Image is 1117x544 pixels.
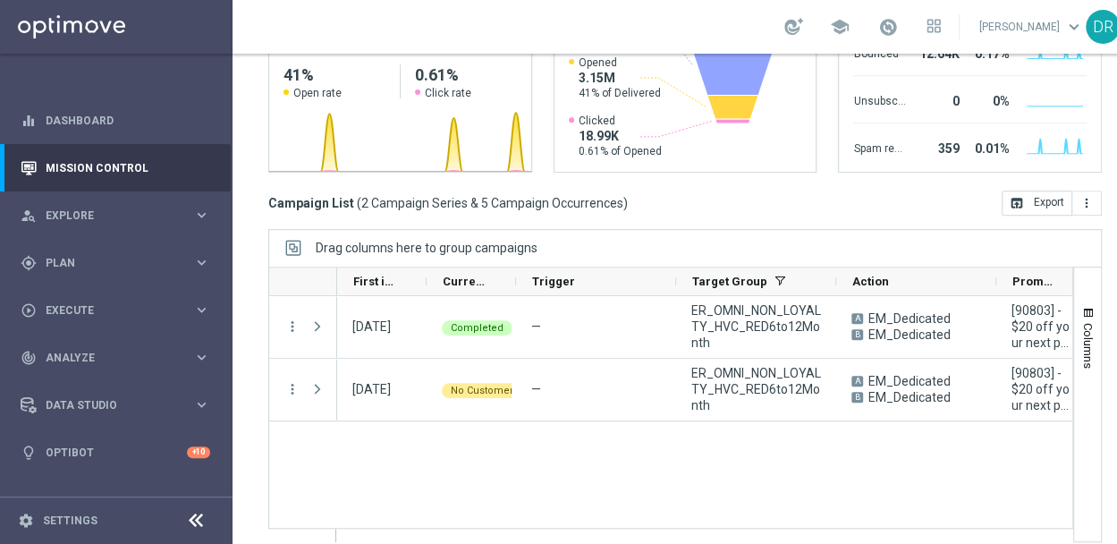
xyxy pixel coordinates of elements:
span: Completed [451,322,503,334]
div: Row Groups [316,241,537,255]
span: — [531,382,541,396]
button: track_changes Analyze keyboard_arrow_right [20,351,211,365]
span: Clicked [579,114,662,128]
span: First in Range [353,275,396,288]
i: more_vert [1079,196,1094,210]
div: Explore [21,208,193,224]
button: Data Studio keyboard_arrow_right [20,398,211,412]
span: Click rate [425,86,471,100]
div: Dashboard [21,97,210,144]
span: ER_OMNI_NON_LOYALTY_HVC_RED6to12Month [691,302,821,351]
button: Mission Control [20,161,211,175]
colored-tag: No Customers [442,381,528,398]
i: person_search [21,208,37,224]
button: lightbulb Optibot +10 [20,446,211,460]
span: EM_Dedicated [868,310,951,327]
button: more_vert [284,319,300,335]
span: [90803] - $20 off your next purchase of $80 or more., [56508] - $10 off your next purchase of $60... [1011,302,1070,351]
div: Execute [21,302,193,319]
div: Plan [21,255,193,271]
i: lightbulb [21,445,37,461]
i: play_circle_outline [21,302,37,319]
a: [PERSON_NAME]keyboard_arrow_down [977,13,1086,40]
div: Unsubscribed [853,85,905,114]
div: 359 [912,132,959,161]
a: Optibot [46,429,187,476]
i: open_in_browser [1010,196,1024,210]
h3: Campaign List [268,195,628,211]
div: 0 [912,85,959,114]
a: Settings [43,515,97,526]
span: [90803] - $20 off your next purchase of $80 or more., [56508] - $10 off your next purchase of $60... [1011,365,1070,413]
span: Execute [46,305,193,316]
h2: 41% [283,64,385,86]
span: B [851,329,863,340]
i: keyboard_arrow_right [193,254,210,271]
div: 0% [966,85,1009,114]
i: gps_fixed [21,255,37,271]
div: Analyze [21,350,193,366]
button: equalizer Dashboard [20,114,211,128]
span: Action [852,275,889,288]
div: 08 Jul 2025, Tuesday [352,319,391,335]
span: Plan [46,258,193,268]
span: Columns [1081,323,1096,369]
a: Mission Control [46,144,210,191]
span: 0.61% of Opened [579,144,662,158]
span: Current Status [443,275,486,288]
div: Press SPACE to select this row. [269,296,337,359]
button: more_vert [1072,191,1102,216]
span: EM_Dedicated [868,373,951,389]
div: 0.01% [966,132,1009,161]
i: track_changes [21,350,37,366]
span: ) [623,195,628,211]
multiple-options-button: Export to CSV [1002,195,1102,209]
span: B [851,392,863,403]
colored-tag: Completed [442,319,512,336]
button: more_vert [284,381,300,397]
span: ER_OMNI_NON_LOYALTY_HVC_RED6to12Month [691,365,821,413]
span: Explore [46,210,193,221]
button: open_in_browser Export [1002,191,1072,216]
span: A [851,376,863,387]
span: A [851,313,863,324]
span: 18.99K [579,128,662,144]
span: Opened [579,55,661,70]
div: person_search Explore keyboard_arrow_right [20,208,211,223]
span: Target Group [692,275,767,288]
span: school [830,17,850,37]
div: 17 Jul 2025, Thursday [352,381,391,397]
div: Optibot [21,429,210,476]
span: Promotions [1012,275,1055,288]
a: Dashboard [46,97,210,144]
span: Drag columns here to group campaigns [316,241,537,255]
i: keyboard_arrow_right [193,396,210,413]
span: 3.15M [579,70,661,86]
div: Press SPACE to select this row. [269,359,337,421]
div: Mission Control [21,144,210,191]
span: EM_Dedicated [868,389,951,405]
button: play_circle_outline Execute keyboard_arrow_right [20,303,211,318]
span: No Customers [451,385,519,396]
div: Data Studio [21,397,193,413]
div: +10 [187,446,210,458]
button: gps_fixed Plan keyboard_arrow_right [20,256,211,270]
h2: 0.61% [415,64,517,86]
span: 2 Campaign Series & 5 Campaign Occurrences [361,195,623,211]
i: keyboard_arrow_right [193,207,210,224]
span: 41% of Delivered [579,86,661,100]
i: equalizer [21,113,37,129]
span: Open rate [293,86,342,100]
i: keyboard_arrow_right [193,349,210,366]
span: Data Studio [46,400,193,411]
i: settings [18,513,34,529]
